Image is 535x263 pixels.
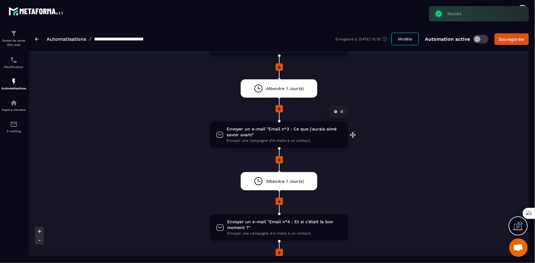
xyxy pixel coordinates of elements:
img: automations [10,99,17,107]
span: Attendre 1 Jour(s) [266,178,304,184]
p: Automation active [425,36,470,42]
a: Ouvrir le chat [509,239,528,257]
p: Espace membre [2,108,26,111]
span: Attendre 1 Jour(s) [266,86,304,92]
p: [DATE] 15:30 [358,37,381,41]
img: logo [9,6,64,17]
a: emailemailE-mailing [2,116,26,137]
p: E-mailing [2,130,26,133]
div: Enregistré à [335,36,392,42]
button: Modèle [392,33,419,45]
span: / [89,36,91,42]
p: Tunnel de vente Site web [2,39,26,47]
span: Envoyer un e-mail "Email n°4 : Et si c'était le bon moment ?" [227,219,342,231]
span: Envoyer une campagne d'e-mails à un contact. [227,138,342,144]
p: Automatisations [2,87,26,90]
a: automationsautomationsAutomatisations [2,73,26,95]
img: email [10,121,17,128]
a: schedulerschedulerPlanificateur [2,52,26,73]
img: automations [10,78,17,85]
a: automationsautomationsEspace membre [2,95,26,116]
img: arrow [35,37,39,41]
div: Sauvegarder [499,36,525,42]
span: Envoyer une campagne d'e-mails à un contact. [227,231,342,236]
a: Automatisations [47,36,86,42]
p: Planificateur [2,65,26,69]
img: formation [10,30,17,37]
button: Sauvegarder [495,33,529,45]
img: scheduler [10,56,17,64]
a: formationformationTunnel de vente Site web [2,25,26,52]
span: Envoyer un e-mail "Email n°3 : Ce que j'aurais aimé savoir avant" [227,126,342,138]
